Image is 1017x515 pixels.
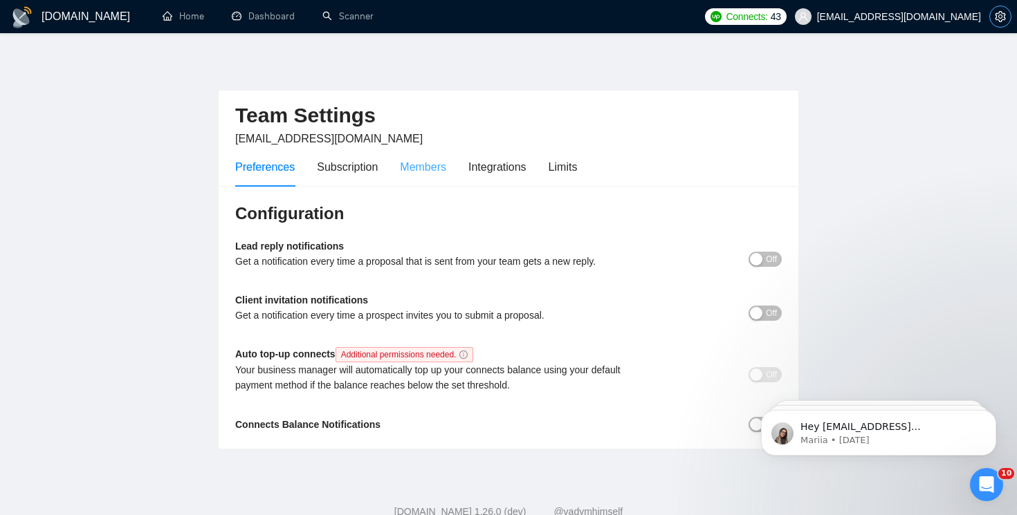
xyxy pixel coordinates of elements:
[235,419,381,430] b: Connects Balance Notifications
[322,10,374,22] a: searchScanner
[232,10,295,22] a: dashboardDashboard
[235,294,368,306] b: Client invitation notifications
[766,367,777,382] span: Off
[336,347,474,362] span: Additional permissions needed.
[235,362,645,393] div: Your business manager will automatically top up your connects balance using your default payment ...
[317,158,378,176] div: Subscription
[235,308,645,323] div: Get a notification every time a prospect invites you to submit a proposal.
[970,468,1003,501] iframe: Intercom live chat
[235,254,645,269] div: Get a notification every time a proposal that is sent from your team gets a new reply.
[459,350,468,359] span: info-circle
[235,133,423,144] span: [EMAIL_ADDRESS][DOMAIN_NAME]
[989,11,1011,22] a: setting
[468,158,526,176] div: Integrations
[549,158,578,176] div: Limits
[11,6,33,28] img: logo
[163,10,204,22] a: homeHome
[771,9,781,24] span: 43
[998,468,1014,479] span: 10
[989,6,1011,28] button: setting
[711,11,722,22] img: upwork-logo.png
[740,381,1017,478] iframe: Intercom notifications message
[726,9,767,24] span: Connects:
[400,158,446,176] div: Members
[990,11,1011,22] span: setting
[235,102,782,130] h2: Team Settings
[766,252,777,267] span: Off
[798,12,808,21] span: user
[235,158,295,176] div: Preferences
[766,306,777,321] span: Off
[235,348,479,359] b: Auto top-up connects
[235,241,344,252] b: Lead reply notifications
[235,203,782,225] h3: Configuration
